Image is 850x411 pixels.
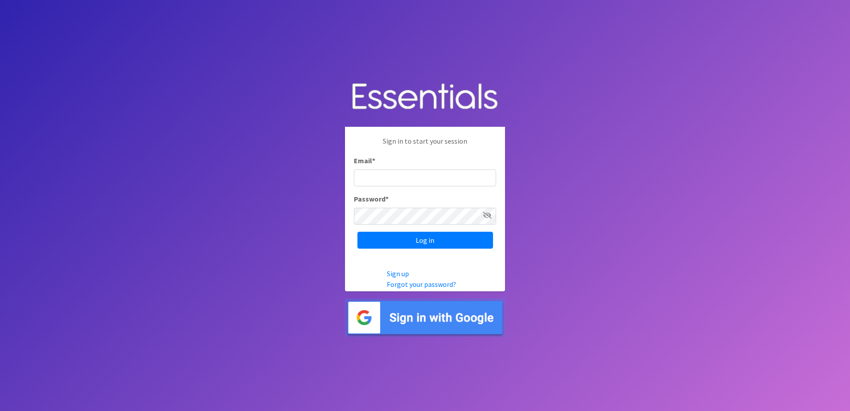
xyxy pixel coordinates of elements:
[387,269,409,278] a: Sign up
[387,280,456,289] a: Forgot your password?
[345,74,505,120] img: Human Essentials
[385,194,389,203] abbr: required
[372,156,375,165] abbr: required
[354,193,389,204] label: Password
[354,155,375,166] label: Email
[357,232,493,249] input: Log in
[354,136,496,155] p: Sign in to start your session
[345,298,505,337] img: Sign in with Google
